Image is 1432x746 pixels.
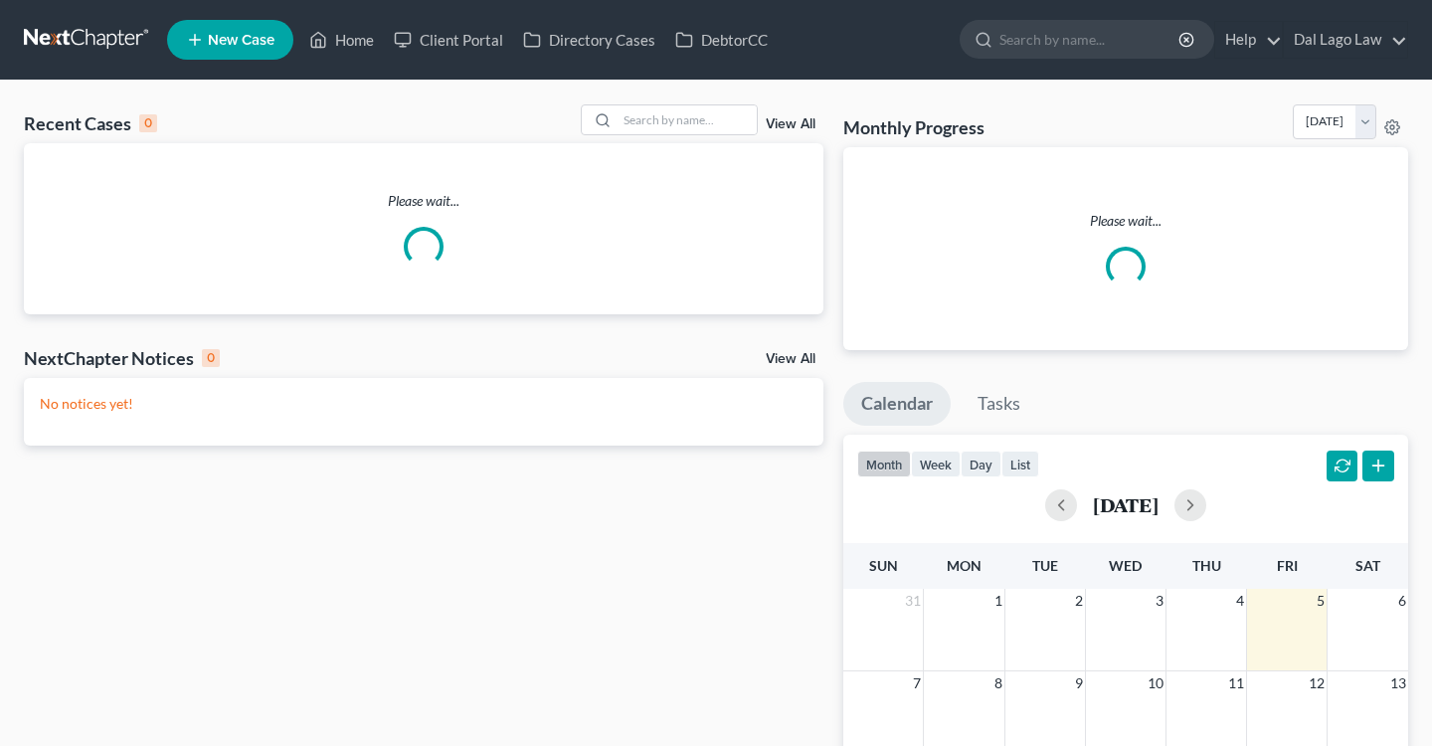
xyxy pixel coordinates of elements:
[859,211,1392,231] p: Please wait...
[1234,589,1246,613] span: 4
[911,671,923,695] span: 7
[1277,557,1298,574] span: Fri
[384,22,513,58] a: Client Portal
[961,451,1001,477] button: day
[24,191,823,211] p: Please wait...
[1001,451,1039,477] button: list
[1073,589,1085,613] span: 2
[903,589,923,613] span: 31
[947,557,982,574] span: Mon
[911,451,961,477] button: week
[40,394,807,414] p: No notices yet!
[1315,589,1327,613] span: 5
[1284,22,1407,58] a: Dal Lago Law
[1226,671,1246,695] span: 11
[208,33,274,48] span: New Case
[869,557,898,574] span: Sun
[1215,22,1282,58] a: Help
[1032,557,1058,574] span: Tue
[618,105,757,134] input: Search by name...
[1396,589,1408,613] span: 6
[139,114,157,132] div: 0
[1192,557,1221,574] span: Thu
[1073,671,1085,695] span: 9
[1146,671,1165,695] span: 10
[992,589,1004,613] span: 1
[999,21,1181,58] input: Search by name...
[1093,494,1159,515] h2: [DATE]
[1388,671,1408,695] span: 13
[202,349,220,367] div: 0
[960,382,1038,426] a: Tasks
[24,111,157,135] div: Recent Cases
[766,352,815,366] a: View All
[1355,557,1380,574] span: Sat
[857,451,911,477] button: month
[1109,557,1142,574] span: Wed
[1154,589,1165,613] span: 3
[665,22,778,58] a: DebtorCC
[843,382,951,426] a: Calendar
[843,115,984,139] h3: Monthly Progress
[513,22,665,58] a: Directory Cases
[766,117,815,131] a: View All
[24,346,220,370] div: NextChapter Notices
[992,671,1004,695] span: 8
[299,22,384,58] a: Home
[1307,671,1327,695] span: 12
